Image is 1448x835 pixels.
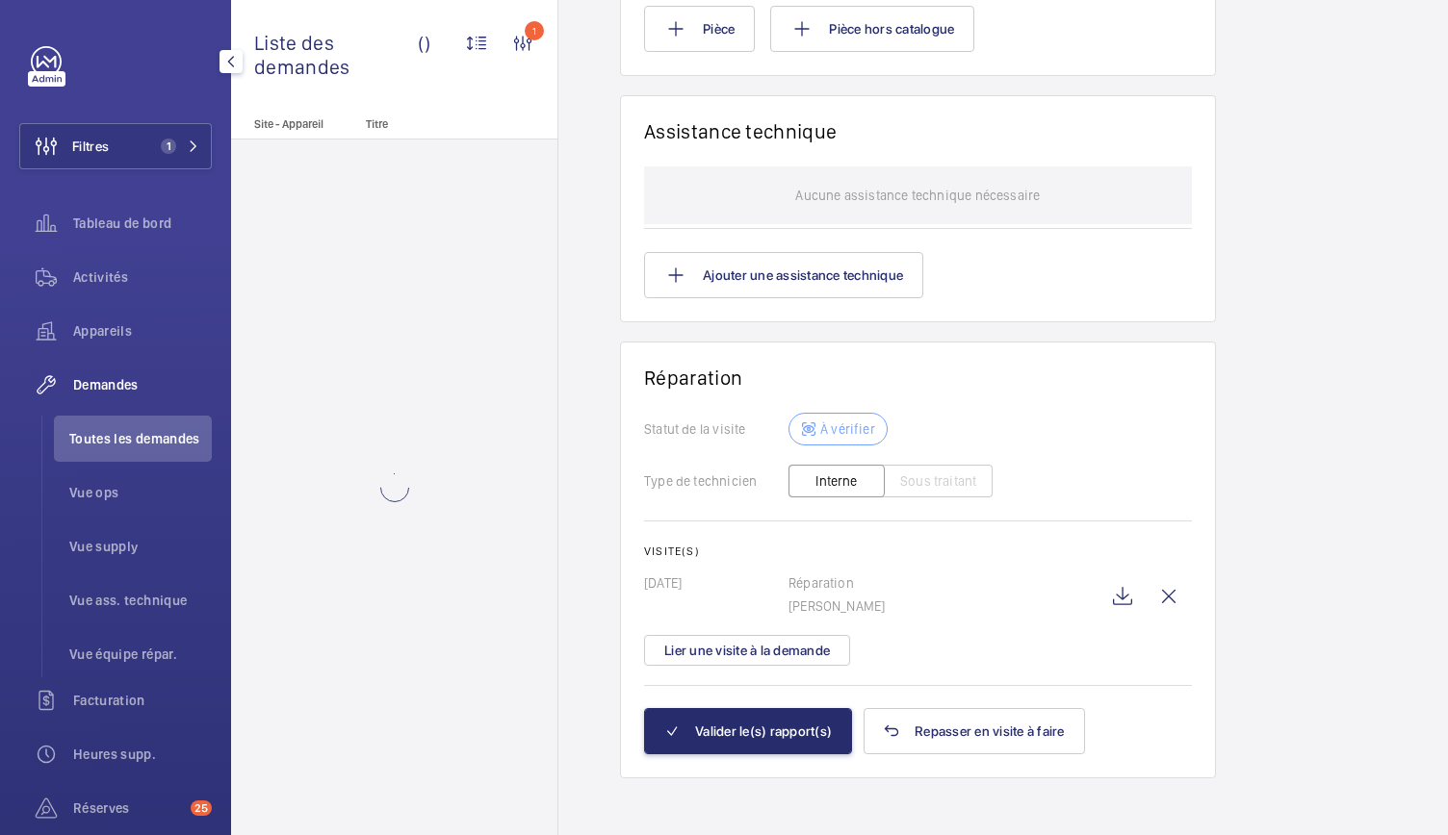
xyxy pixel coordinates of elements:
[161,139,176,154] span: 1
[231,117,358,131] p: Site - Appareil
[73,745,212,764] span: Heures supp.
[789,465,885,497] button: Interne
[69,645,212,664] span: Vue équipe répar.
[72,137,109,156] span: Filtres
[789,573,1099,593] p: Réparation
[644,252,923,298] button: Ajouter une assistance technique
[795,166,1040,224] p: Aucune assistance technique nécessaire
[644,635,850,666] button: Lier une visite à la demande
[644,366,1192,390] h1: Réparation
[770,6,974,52] button: Pièce hors catalogue
[644,119,837,143] h1: Assistance technique
[820,419,875,439] p: À vérifier
[644,6,755,52] button: Pièce
[864,708,1085,754] button: Repasser en visite à faire
[366,117,493,131] p: Titre
[73,375,212,394] span: Demandes
[69,483,212,502] span: Vue ops
[73,267,212,287] span: Activités
[73,798,183,818] span: Réserves
[73,691,212,710] span: Facturation
[254,31,418,79] span: Liste des demandes
[191,800,212,816] span: 25
[69,429,212,448] span: Toutes les demandes
[644,708,852,754] button: Valider le(s) rapport(s)
[789,596,1099,616] p: [PERSON_NAME]
[884,465,993,497] button: Sous traitant
[69,591,212,610] span: Vue ass. technique
[644,573,789,593] p: [DATE]
[644,544,1192,558] h2: Visite(s)
[73,321,212,341] span: Appareils
[69,537,212,556] span: Vue supply
[19,123,212,169] button: Filtres1
[73,214,212,233] span: Tableau de bord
